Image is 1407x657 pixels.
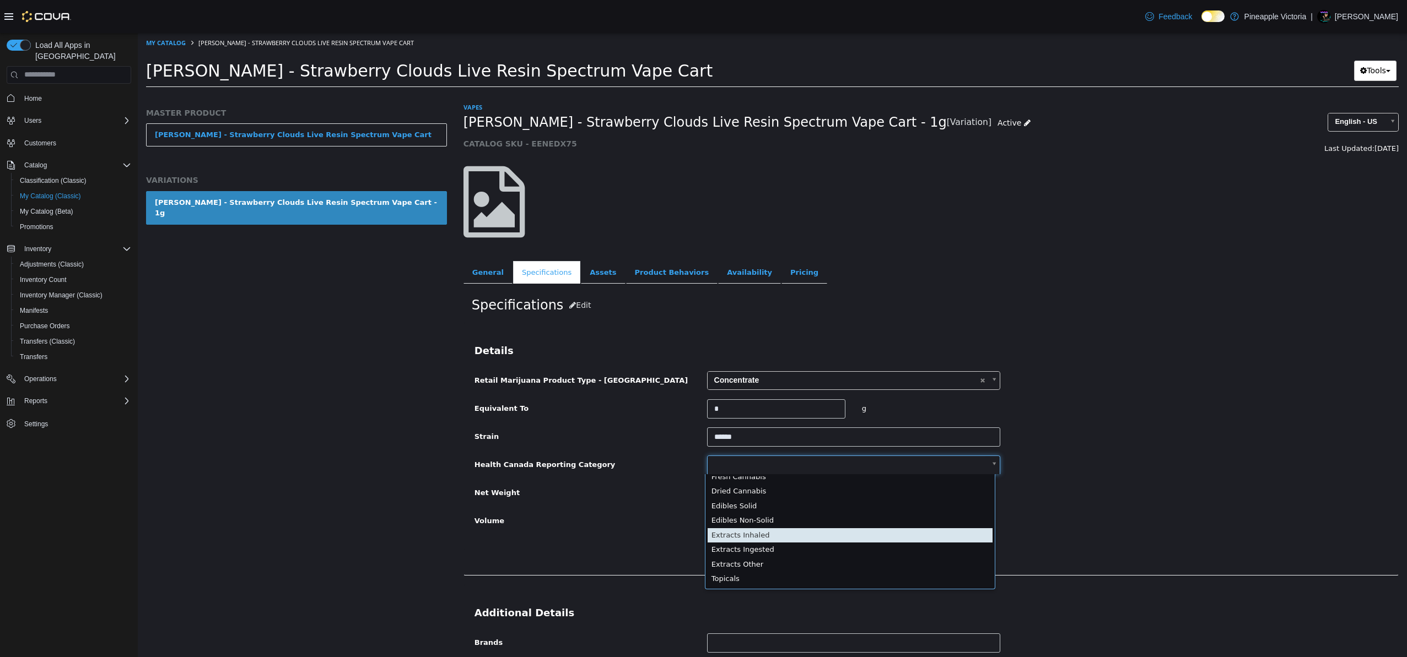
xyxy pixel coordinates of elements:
span: Reports [20,394,131,408]
p: [PERSON_NAME] [1335,10,1398,23]
button: Purchase Orders [11,318,136,334]
button: Reports [2,393,136,409]
button: Operations [2,371,136,387]
a: Adjustments (Classic) [15,258,88,271]
button: Classification (Classic) [11,173,136,188]
span: Transfers (Classic) [20,337,75,346]
button: Manifests [11,303,136,318]
span: Customers [24,139,56,148]
button: My Catalog (Beta) [11,204,136,219]
span: My Catalog (Beta) [15,205,131,218]
button: Users [2,113,136,128]
button: Users [20,114,46,127]
span: Home [24,94,42,103]
span: Operations [24,374,57,383]
span: My Catalog (Classic) [15,189,131,203]
span: Dark Mode [1201,22,1202,23]
a: Home [20,92,46,105]
span: My Catalog (Beta) [20,207,73,216]
span: Users [20,114,131,127]
nav: Complex example [7,86,131,460]
span: Inventory Manager (Classic) [15,289,131,302]
a: Manifests [15,304,52,317]
a: Feedback [1141,6,1196,28]
span: Inventory [24,245,51,253]
button: Catalog [2,158,136,173]
button: My Catalog (Classic) [11,188,136,204]
a: My Catalog (Classic) [15,189,85,203]
span: Users [24,116,41,125]
a: Promotions [15,220,58,234]
button: Customers [2,135,136,151]
span: Transfers [15,350,131,363]
button: Reports [20,394,52,408]
div: Dried Cannabis [570,451,855,466]
span: Inventory Count [20,275,67,284]
span: Load All Apps in [GEOGRAPHIC_DATA] [31,40,131,62]
div: Edibles Non-Solid [570,480,855,495]
span: Operations [20,372,131,385]
span: Promotions [20,222,53,231]
div: Extracts Other [570,524,855,539]
span: My Catalog (Classic) [20,192,81,200]
span: Adjustments (Classic) [20,260,84,269]
span: Promotions [15,220,131,234]
button: Settings [2,415,136,431]
div: Topicals [570,539,855,553]
span: Home [20,91,131,105]
button: Promotions [11,219,136,235]
a: Classification (Classic) [15,174,91,187]
span: Settings [24,420,48,428]
p: Pineapple Victoria [1244,10,1307,23]
div: Extracts Ingested [570,509,855,524]
a: Settings [20,417,52,431]
button: Inventory Manager (Classic) [11,287,136,303]
button: Transfers [11,349,136,365]
button: Inventory [20,242,56,256]
span: Manifests [20,306,48,315]
a: Inventory Manager (Classic) [15,289,107,302]
div: Fresh Cannabis [570,437,855,452]
button: Inventory [2,241,136,257]
span: Classification (Classic) [20,176,87,185]
span: Purchase Orders [20,322,70,330]
a: Transfers [15,350,52,363]
div: Extracts Inhaled [570,495,855,510]
button: Operations [20,372,61,385]
span: Inventory [20,242,131,256]
span: Classification (Classic) [15,174,131,187]
span: Inventory Manager (Classic) [20,291,103,300]
span: Inventory Count [15,273,131,286]
span: Customers [20,136,131,150]
a: Inventory Count [15,273,71,286]
span: Feedback [1158,11,1192,22]
span: Catalog [20,159,131,172]
div: Edibles Solid [570,466,855,481]
span: Transfers [20,352,47,361]
span: Manifests [15,304,131,317]
img: Cova [22,11,71,22]
span: Adjustments (Classic) [15,258,131,271]
div: Kurtis Tingley [1317,10,1330,23]
a: Customers [20,137,61,150]
button: Catalog [20,159,51,172]
a: Transfers (Classic) [15,335,79,348]
p: | [1311,10,1313,23]
span: Transfers (Classic) [15,335,131,348]
a: My Catalog (Beta) [15,205,78,218]
span: Settings [20,416,131,430]
a: Purchase Orders [15,319,74,333]
span: Catalog [24,161,47,170]
button: Adjustments (Classic) [11,257,136,272]
input: Dark Mode [1201,10,1225,22]
span: Purchase Orders [15,319,131,333]
button: Inventory Count [11,272,136,287]
button: Transfers (Classic) [11,334,136,349]
span: Reports [24,397,47,405]
button: Home [2,90,136,106]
